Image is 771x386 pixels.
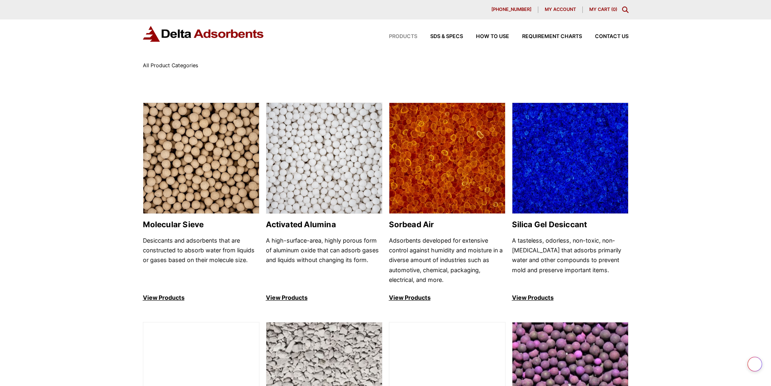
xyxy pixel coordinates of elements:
[512,220,629,229] h2: Silica Gel Desiccant
[476,34,509,39] span: How to Use
[485,6,538,13] a: [PHONE_NUMBER]
[522,34,582,39] span: Requirement Charts
[463,34,509,39] a: How to Use
[622,6,629,13] div: Toggle Modal Content
[266,293,382,303] p: View Products
[491,7,531,12] span: [PHONE_NUMBER]
[582,34,629,39] a: Contact Us
[389,220,506,229] h2: Sorbead Air
[143,26,264,42] img: Delta Adsorbents
[143,62,198,68] span: All Product Categories
[266,220,382,229] h2: Activated Alumina
[389,293,506,303] p: View Products
[512,103,628,214] img: Silica Gel Desiccant
[143,293,259,303] p: View Products
[143,103,259,214] img: Molecular Sieve
[545,7,576,12] span: My account
[389,236,506,285] p: Adsorbents developed for extensive control against humidity and moisture in a diverse amount of i...
[143,236,259,285] p: Desiccants and adsorbents that are constructed to absorb water from liquids or gases based on the...
[538,6,583,13] a: My account
[417,34,463,39] a: SDS & SPECS
[376,34,417,39] a: Products
[613,6,616,12] span: 0
[389,102,506,303] a: Sorbead Air Sorbead Air Adsorbents developed for extensive control against humidity and moisture ...
[266,102,382,303] a: Activated Alumina Activated Alumina A high-surface-area, highly porous form of aluminum oxide tha...
[512,293,629,303] p: View Products
[143,220,259,229] h2: Molecular Sieve
[266,103,382,214] img: Activated Alumina
[266,236,382,285] p: A high-surface-area, highly porous form of aluminum oxide that can adsorb gases and liquids witho...
[389,34,417,39] span: Products
[143,102,259,303] a: Molecular Sieve Molecular Sieve Desiccants and adsorbents that are constructed to absorb water fr...
[389,103,505,214] img: Sorbead Air
[512,102,629,303] a: Silica Gel Desiccant Silica Gel Desiccant A tasteless, odorless, non-toxic, non-[MEDICAL_DATA] th...
[512,236,629,285] p: A tasteless, odorless, non-toxic, non-[MEDICAL_DATA] that adsorbs primarily water and other compo...
[430,34,463,39] span: SDS & SPECS
[509,34,582,39] a: Requirement Charts
[589,6,617,12] a: My Cart (0)
[595,34,629,39] span: Contact Us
